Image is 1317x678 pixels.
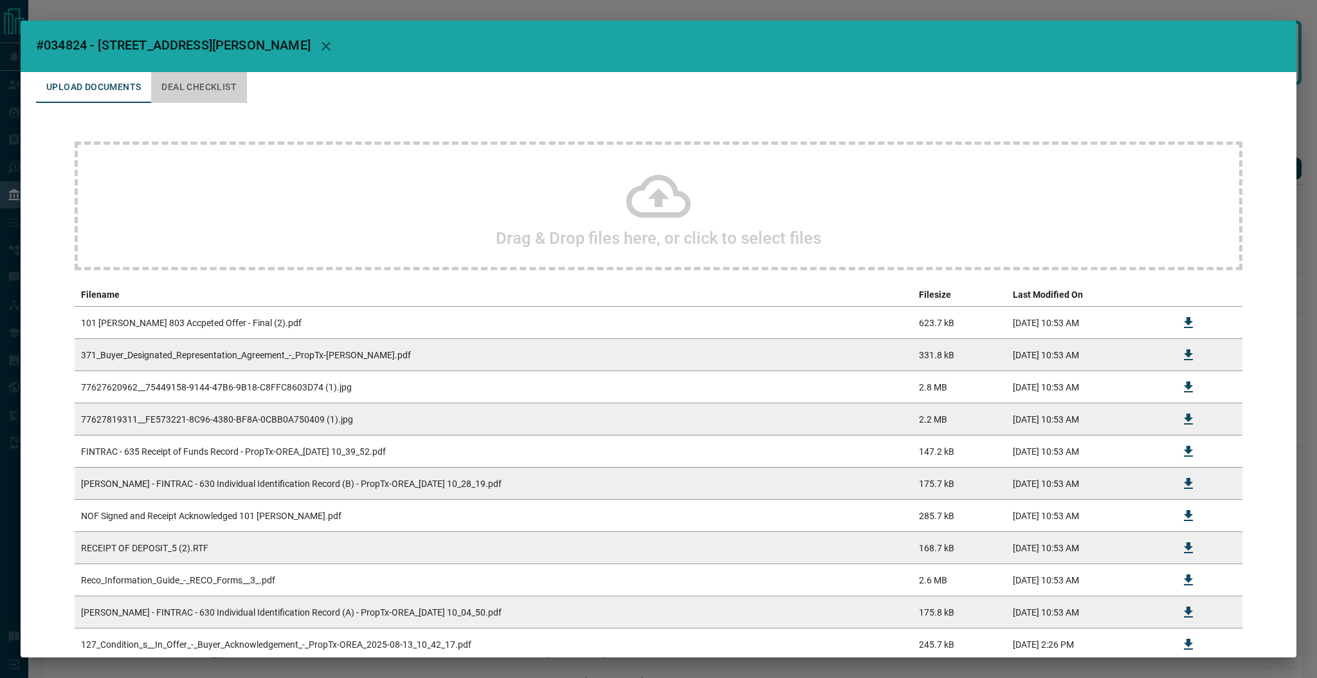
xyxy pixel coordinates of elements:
td: 623.7 kB [913,307,1006,339]
th: download action column [1167,283,1210,307]
button: Download [1173,565,1204,596]
td: [DATE] 10:53 AM [1006,435,1167,468]
button: Deal Checklist [151,72,247,103]
button: Download [1173,372,1204,403]
td: 168.7 kB [913,532,1006,564]
td: [DATE] 10:53 AM [1006,307,1167,339]
button: Download [1173,500,1204,531]
th: Filesize [913,283,1006,307]
td: 371_Buyer_Designated_Representation_Agreement_-_PropTx-[PERSON_NAME].pdf [75,339,913,371]
td: 77627620962__75449158-9144-47B6-9B18-C8FFC8603D74 (1).jpg [75,371,913,403]
td: [DATE] 10:53 AM [1006,403,1167,435]
td: [DATE] 10:53 AM [1006,468,1167,500]
td: 175.7 kB [913,468,1006,500]
td: FINTRAC - 635 Receipt of Funds Record - PropTx-OREA_[DATE] 10_39_52.pdf [75,435,913,468]
button: Download [1173,340,1204,371]
button: Download [1173,597,1204,628]
td: 77627819311__FE573221-8C96-4380-BF8A-0CBB0A750409 (1).jpg [75,403,913,435]
button: Download [1173,533,1204,563]
td: 101 [PERSON_NAME] 803 Accpeted Offer - Final (2).pdf [75,307,913,339]
td: 127_Condition_s__In_Offer_-_Buyer_Acknowledgement_-_PropTx-OREA_2025-08-13_10_42_17.pdf [75,628,913,661]
div: Drag & Drop files here, or click to select files [75,142,1242,270]
td: 2.6 MB [913,564,1006,596]
td: 147.2 kB [913,435,1006,468]
td: [PERSON_NAME] - FINTRAC - 630 Individual Identification Record (A) - PropTx-OREA_[DATE] 10_04_50.pdf [75,596,913,628]
th: Filename [75,283,913,307]
td: [DATE] 10:53 AM [1006,596,1167,628]
td: 2.8 MB [913,371,1006,403]
td: 2.2 MB [913,403,1006,435]
td: [PERSON_NAME] - FINTRAC - 630 Individual Identification Record (B) - PropTx-OREA_[DATE] 10_28_19.pdf [75,468,913,500]
button: Download [1173,629,1204,660]
td: [DATE] 2:26 PM [1006,628,1167,661]
th: delete file action column [1210,283,1242,307]
td: [DATE] 10:53 AM [1006,500,1167,532]
th: Last Modified On [1006,283,1167,307]
button: Download [1173,436,1204,467]
td: NOF Signed and Receipt Acknowledged 101 [PERSON_NAME].pdf [75,500,913,532]
td: [DATE] 10:53 AM [1006,564,1167,596]
button: Upload Documents [36,72,151,103]
td: 331.8 kB [913,339,1006,371]
td: 245.7 kB [913,628,1006,661]
button: Download [1173,468,1204,499]
td: [DATE] 10:53 AM [1006,339,1167,371]
td: RECEIPT OF DEPOSIT_5 (2).RTF [75,532,913,564]
button: Download [1173,404,1204,435]
button: Download [1173,307,1204,338]
td: 175.8 kB [913,596,1006,628]
h2: Drag & Drop files here, or click to select files [496,228,821,248]
td: [DATE] 10:53 AM [1006,532,1167,564]
td: Reco_Information_Guide_-_RECO_Forms__3_.pdf [75,564,913,596]
td: [DATE] 10:53 AM [1006,371,1167,403]
span: #034824 - [STREET_ADDRESS][PERSON_NAME] [36,37,311,53]
td: 285.7 kB [913,500,1006,532]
